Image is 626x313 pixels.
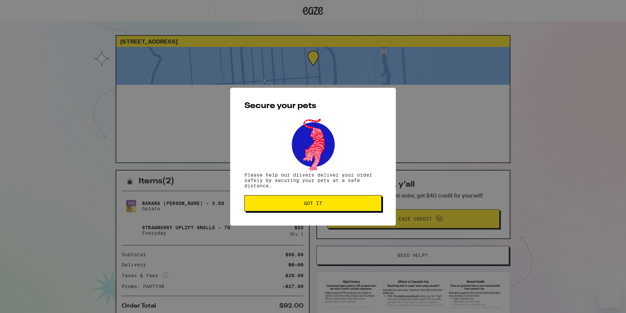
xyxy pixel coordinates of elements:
[244,102,382,110] h2: Secure your pets
[599,286,621,308] iframe: Button to launch messaging window
[304,201,322,206] span: Got it
[244,172,382,188] p: Please help our drivers deliver your order safely by securing your pets at a safe distance.
[285,117,341,172] img: pets
[244,195,382,211] button: Got it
